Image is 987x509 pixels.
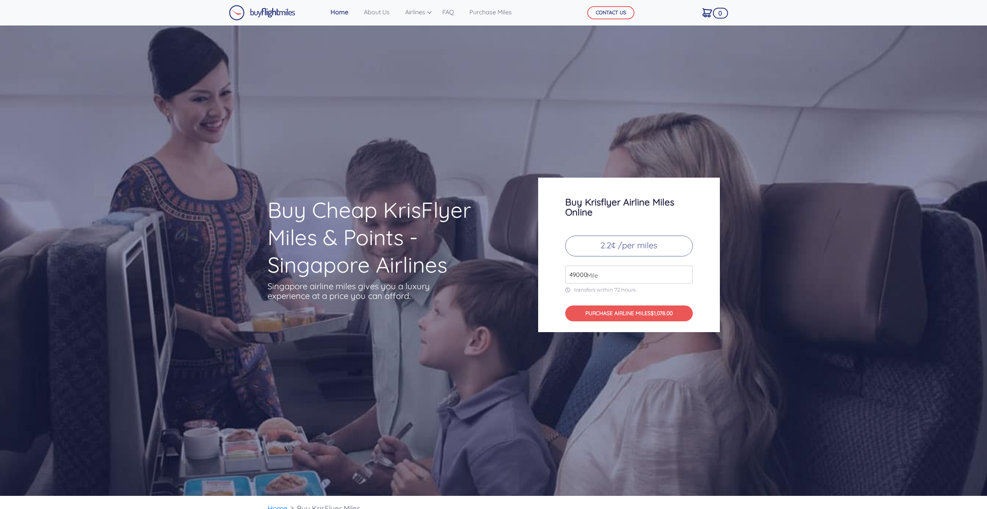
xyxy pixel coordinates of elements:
[268,196,508,278] h1: Buy Cheap KrisFlyer Miles & Points - Singapore Airlines
[439,4,457,20] a: FAQ
[587,6,634,19] button: CONTACT US
[229,5,295,20] img: Buy Flight Miles Logo
[565,197,693,217] h3: Buy Krisflyer Airline Miles Online
[565,236,693,256] p: 2.2¢ /per miles
[702,8,712,17] img: Cart
[565,287,693,293] p: transfers within 72 hours
[466,4,515,20] a: Purchase Miles
[583,271,598,280] span: Mile
[565,305,693,321] button: PURCHASE AIRLINE MILES$1,078.00
[327,4,351,20] a: Home
[229,3,295,22] a: Buy Flight Miles Logo
[713,8,728,19] span: 0
[651,310,673,317] span: $1,078.00
[268,282,442,301] p: Singapore airline miles gives you a luxury experience at a price you can afford.
[402,4,430,20] a: Airlines
[699,4,715,20] a: 0
[361,4,393,20] a: About Us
